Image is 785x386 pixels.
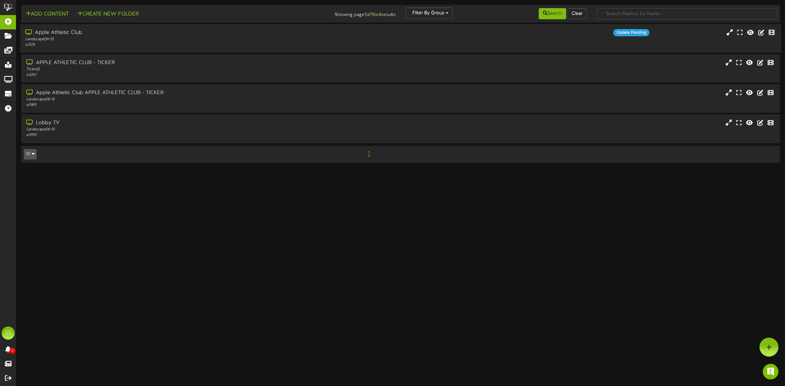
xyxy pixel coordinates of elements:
[366,150,372,157] span: 1
[26,102,333,108] div: # 5189
[26,59,333,67] div: APPLE ATHLETIC CLUB - TICKER
[26,72,333,78] div: # 3267
[24,10,71,18] button: Add Content
[25,37,332,42] div: Landscape ( 16:9 )
[597,8,778,19] input: -- Search Playlists by Name --
[379,12,382,18] strong: 4
[371,12,373,18] strong: 1
[26,67,333,72] div: Ticker ( )
[613,29,649,36] div: Update Pending
[567,8,587,19] button: Clear
[24,149,37,159] button: 10
[26,132,333,138] div: # 5190
[26,119,333,127] div: Lobby TV
[364,12,366,18] strong: 1
[9,348,15,354] span: 0
[76,10,141,18] button: Create New Folder
[763,364,778,379] div: Open Intercom Messenger
[25,42,332,48] div: # 3124
[25,29,332,37] div: Apple Athletic Club
[2,327,15,340] div: SS
[273,8,401,19] div: Showing page of for results
[26,89,333,97] div: Apple Athletic Club APPLE ATHLETIC CLUB - TICKER
[26,127,333,132] div: Landscape ( 16:9 )
[406,8,453,19] button: Filter By Group
[26,97,333,102] div: Landscape ( 16:9 )
[539,8,566,19] button: Search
